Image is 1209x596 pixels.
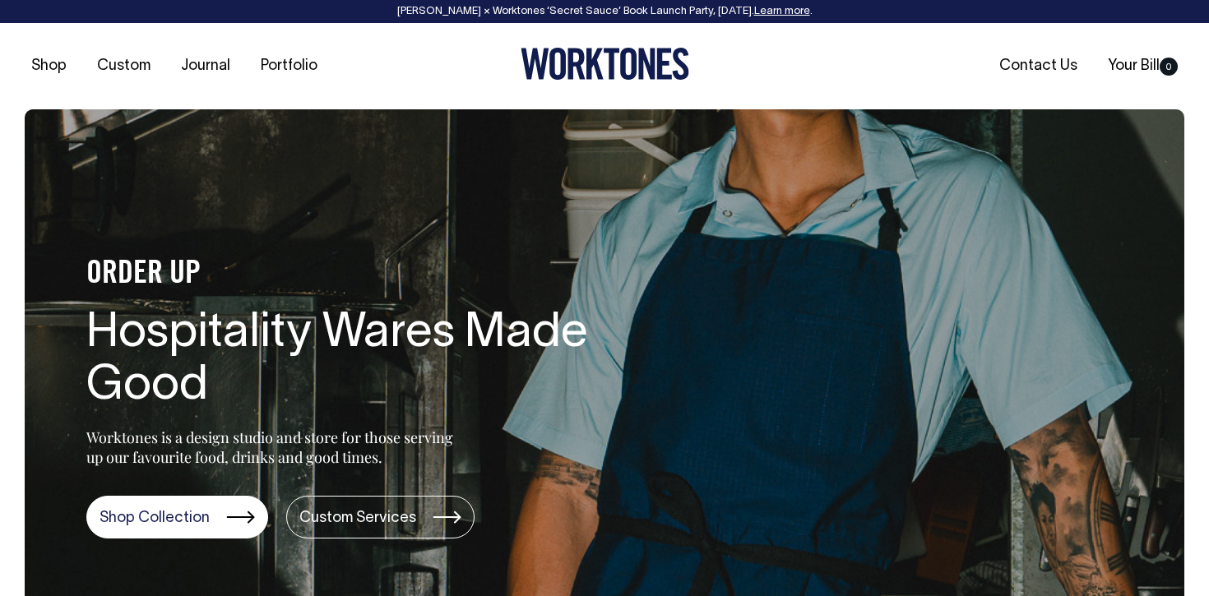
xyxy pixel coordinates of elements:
[86,496,268,538] a: Shop Collection
[1160,58,1178,76] span: 0
[286,496,475,538] a: Custom Services
[16,6,1193,17] div: [PERSON_NAME] × Worktones ‘Secret Sauce’ Book Launch Party, [DATE]. .
[1101,53,1184,80] a: Your Bill0
[754,7,810,16] a: Learn more
[86,427,461,467] p: Worktones is a design studio and store for those serving up our favourite food, drinks and good t...
[254,53,324,80] a: Portfolio
[174,53,237,80] a: Journal
[25,53,73,80] a: Shop
[86,257,613,292] h4: ORDER UP
[993,53,1084,80] a: Contact Us
[86,308,613,414] h1: Hospitality Wares Made Good
[90,53,157,80] a: Custom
